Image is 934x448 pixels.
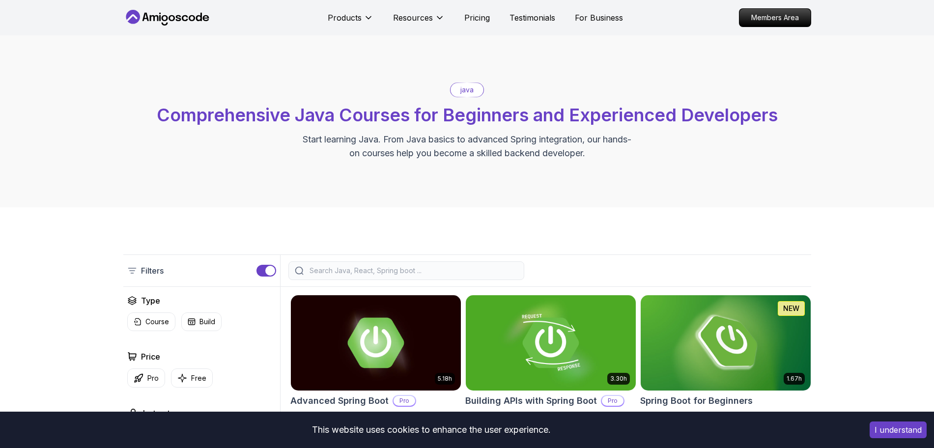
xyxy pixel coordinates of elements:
[610,375,627,383] p: 3.30h
[290,394,389,408] h2: Advanced Spring Boot
[466,295,636,391] img: Building APIs with Spring Boot card
[641,295,811,391] img: Spring Boot for Beginners card
[575,12,623,24] a: For Business
[141,265,164,277] p: Filters
[465,295,636,440] a: Building APIs with Spring Boot card3.30hBuilding APIs with Spring BootProLearn to build robust, s...
[393,12,433,24] p: Resources
[145,317,169,327] p: Course
[290,411,461,440] p: Dive deep into Spring Boot with our advanced course, designed to take your skills from intermedia...
[602,396,623,406] p: Pro
[783,304,799,313] p: NEW
[302,133,632,160] p: Start learning Java. From Java basics to advanced Spring integration, our hands-on courses help y...
[870,421,927,438] button: Accept cookies
[147,373,159,383] p: Pro
[640,295,811,430] a: Spring Boot for Beginners card1.67hNEWSpring Boot for BeginnersBuild a CRUD API with Spring Boot ...
[328,12,362,24] p: Products
[127,368,165,388] button: Pro
[7,419,855,441] div: This website uses cookies to enhance the user experience.
[290,295,461,440] a: Advanced Spring Boot card5.18hAdvanced Spring BootProDive deep into Spring Boot with our advanced...
[464,12,490,24] a: Pricing
[465,411,636,440] p: Learn to build robust, scalable APIs with Spring Boot, mastering REST principles, JSON handling, ...
[328,12,373,31] button: Products
[291,295,461,391] img: Advanced Spring Boot card
[171,368,213,388] button: Free
[465,394,597,408] h2: Building APIs with Spring Boot
[394,396,415,406] p: Pro
[181,312,222,331] button: Build
[509,12,555,24] a: Testimonials
[393,12,445,31] button: Resources
[739,9,811,27] p: Members Area
[739,8,811,27] a: Members Area
[191,373,206,383] p: Free
[438,375,452,383] p: 5.18h
[141,351,160,363] h2: Price
[460,85,474,95] p: java
[143,407,182,419] h2: Instructors
[640,411,811,430] p: Build a CRUD API with Spring Boot and PostgreSQL database using Spring Data JPA and Spring AI
[141,295,160,307] h2: Type
[157,104,778,126] span: Comprehensive Java Courses for Beginners and Experienced Developers
[308,266,518,276] input: Search Java, React, Spring boot ...
[787,375,802,383] p: 1.67h
[199,317,215,327] p: Build
[640,394,753,408] h2: Spring Boot for Beginners
[127,312,175,331] button: Course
